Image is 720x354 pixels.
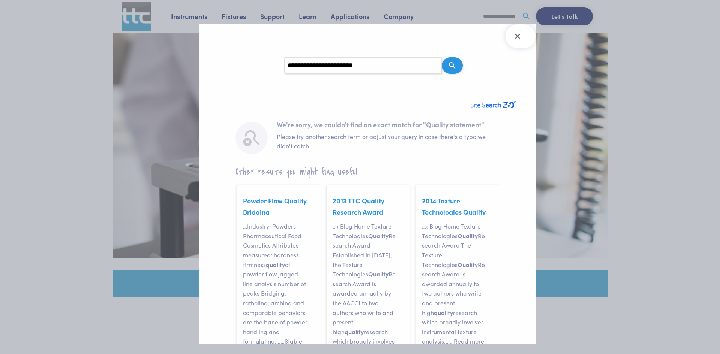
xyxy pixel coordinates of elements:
span: quality [434,308,453,317]
span: quality [345,327,364,336]
span: … [450,337,454,345]
span: Quality [368,232,388,240]
h2: Other results you might find useful [235,166,499,178]
button: Close Search Results [505,24,535,48]
a: Powder Flow Quality Bridging [243,196,307,217]
section: Search Results [199,24,535,344]
span: … [280,337,285,345]
span: … [333,222,337,230]
span: Quality [457,232,478,240]
a: 2014 Texture Technologies Quality Research Award Winners [422,196,486,239]
a: 2013 TTC Quality Research Award Winners [333,196,384,227]
span: 2013 TTC Quality Research Award Winners [333,197,384,227]
span: quality [266,260,285,269]
span: Powder Flow Quality Bridging [243,197,307,216]
span: … [276,337,280,345]
span: … [243,222,247,230]
span: Quality [368,270,388,278]
span: 2014 Texture Technologies Quality Research Award Winners [422,197,486,238]
button: Search [442,57,463,74]
span: … [445,337,450,345]
span: Quality [457,260,478,269]
p: Please try another search term or adjust your query in case there's a typo we didn't catch. [277,132,499,151]
span: … [422,222,426,230]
